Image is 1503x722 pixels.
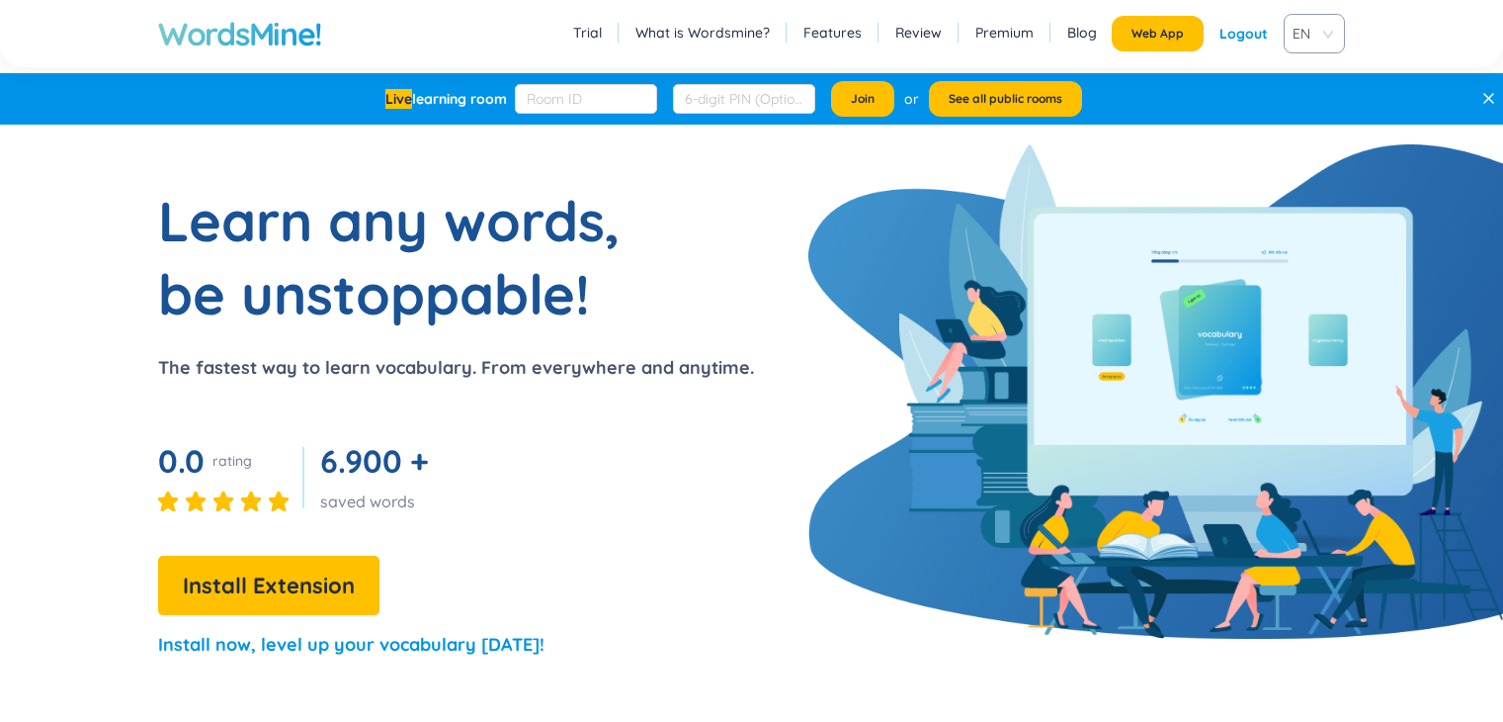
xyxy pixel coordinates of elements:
div: Logout [1219,16,1268,51]
div: learning room [385,89,507,109]
button: Join [831,81,894,117]
input: 6-digit PIN (Optional) [673,84,815,114]
a: Blog [1067,23,1097,43]
span: Install Extension [183,569,355,603]
span: VIE [1293,19,1328,48]
a: Trial [573,23,602,43]
span: 0.0 [158,441,205,481]
div: or [904,88,919,110]
p: Install now, level up your vocabulary [DATE]! [158,631,544,659]
p: The fastest way to learn vocabulary. From everywhere and anytime. [158,354,754,382]
span: 6.900 + [320,441,429,481]
button: See all public rooms [929,81,1082,117]
span: See all public rooms [949,91,1062,107]
input: Room ID [515,84,657,114]
button: Web App [1112,16,1204,51]
a: Install Extension [158,578,379,597]
h1: Learn any words, be unstoppable! [158,184,652,330]
span: Join [851,91,875,107]
span: Web App [1131,26,1184,42]
a: WordsMine! [158,14,322,53]
button: Install Extension [158,556,379,615]
a: Features [803,23,862,43]
div: rating [212,451,252,471]
wordsmine: Live [385,89,412,109]
a: What is Wordsmine? [635,23,770,43]
div: saved words [320,491,437,512]
a: Premium [975,23,1034,43]
a: Review [895,23,942,43]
